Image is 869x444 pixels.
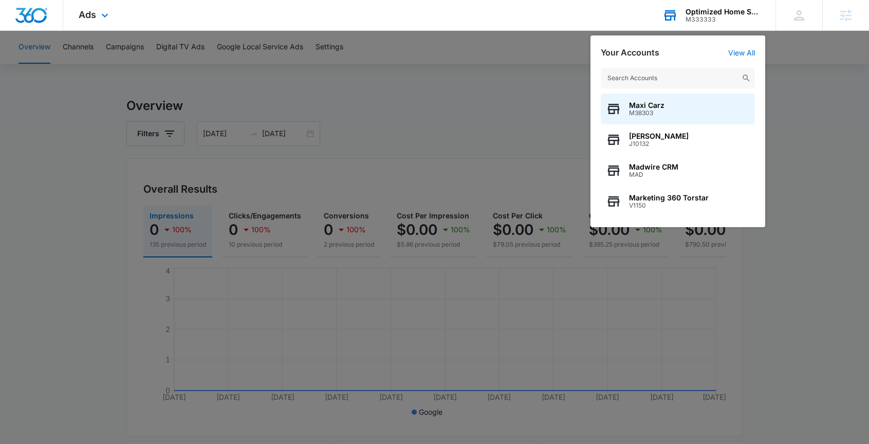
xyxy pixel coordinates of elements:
[629,194,709,202] span: Marketing 360 Torstar
[601,124,755,155] button: [PERSON_NAME]J10132
[601,94,755,124] button: Maxi CarzM38303
[629,101,664,109] span: Maxi Carz
[629,132,689,140] span: [PERSON_NAME]
[629,202,709,209] span: V1150
[686,16,761,23] div: account id
[601,186,755,217] button: Marketing 360 TorstarV1150
[629,109,664,117] span: M38303
[728,48,755,57] a: View All
[601,68,755,88] input: Search Accounts
[601,48,659,58] h2: Your Accounts
[601,155,755,186] button: Madwire CRMMAD
[686,8,761,16] div: account name
[79,9,96,20] span: Ads
[629,171,678,178] span: MAD
[629,140,689,147] span: J10132
[629,163,678,171] span: Madwire CRM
